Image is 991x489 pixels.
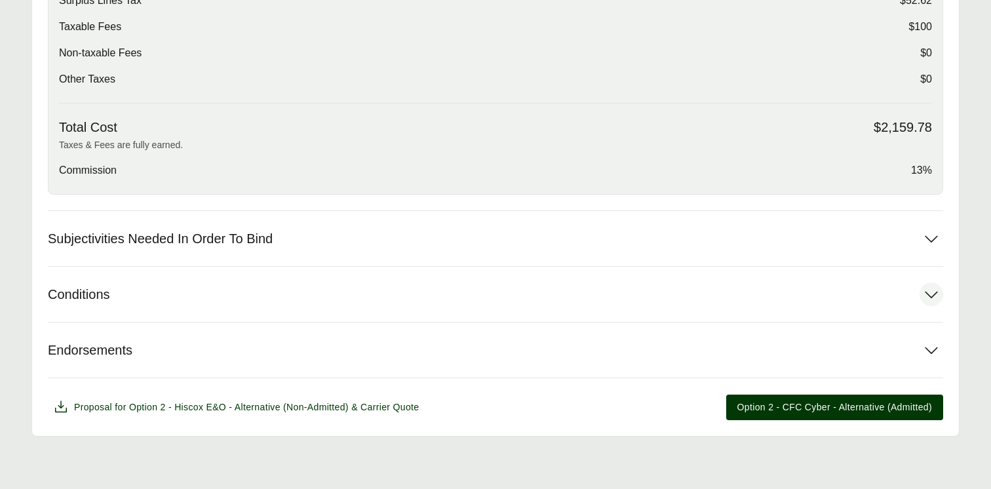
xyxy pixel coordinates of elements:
span: Taxable Fees [59,19,121,35]
span: $0 [920,71,932,87]
p: Taxes & Fees are fully earned. [59,138,932,152]
button: Proposal for Option 2 - Hiscox E&O - Alternative (Non-Admitted) & Carrier Quote [48,394,424,420]
button: Conditions [48,267,943,322]
span: & Carrier Quote [351,402,419,412]
span: Option 2 - Hiscox E&O - Alternative (Non-Admitted) [129,402,349,412]
span: Other Taxes [59,71,115,87]
span: Subjectivities Needed In Order To Bind [48,231,273,247]
span: Non-taxable Fees [59,45,142,61]
span: Conditions [48,286,110,303]
button: Endorsements [48,323,943,378]
span: Proposal for [74,401,419,414]
span: Commission [59,163,117,178]
span: $2,159.78 [874,119,932,136]
span: $0 [920,45,932,61]
span: Endorsements [48,342,132,359]
span: 13% [911,163,932,178]
button: Option 2 - CFC Cyber - Alternative (Admitted) [726,395,943,420]
span: $100 [908,19,932,35]
span: Option 2 - CFC Cyber - Alternative (Admitted) [737,401,932,414]
button: Subjectivities Needed In Order To Bind [48,211,943,266]
span: Total Cost [59,119,117,136]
